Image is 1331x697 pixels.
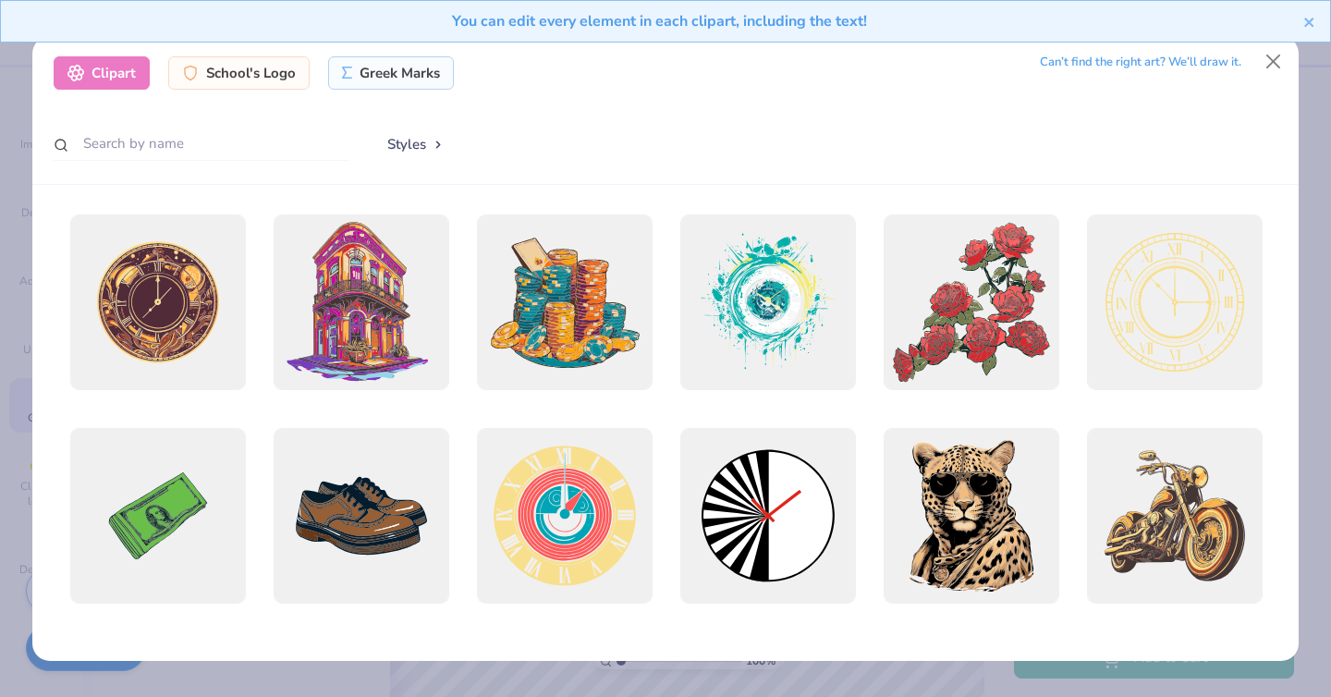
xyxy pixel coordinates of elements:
div: Can’t find the right art? We’ll draw it. [1040,46,1241,79]
div: Clipart [54,56,150,90]
input: Search by name [54,127,349,161]
div: Greek Marks [328,56,455,90]
button: Close [1256,43,1291,79]
div: School's Logo [168,56,310,90]
div: You can edit every element in each clipart, including the text! [15,10,1303,32]
button: close [1303,10,1316,32]
button: Styles [368,127,464,162]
